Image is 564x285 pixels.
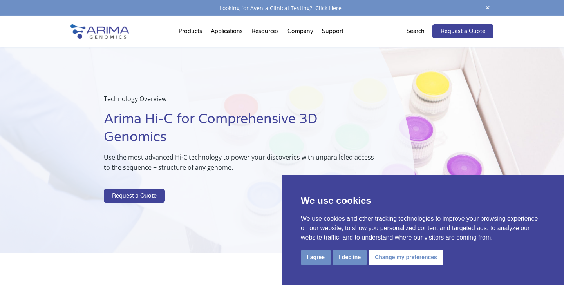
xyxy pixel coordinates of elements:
[333,250,367,265] button: I decline
[301,194,545,208] p: We use cookies
[104,189,165,203] a: Request a Quote
[104,152,376,179] p: Use the most advanced Hi-C technology to power your discoveries with unparalleled access to the s...
[301,250,331,265] button: I agree
[369,250,443,265] button: Change my preferences
[104,110,376,152] h1: Arima Hi-C for Comprehensive 3D Genomics
[70,3,493,13] div: Looking for Aventa Clinical Testing?
[407,26,425,36] p: Search
[104,94,376,110] p: Technology Overview
[312,4,345,12] a: Click Here
[70,24,129,39] img: Arima-Genomics-logo
[432,24,493,38] a: Request a Quote
[301,214,545,242] p: We use cookies and other tracking technologies to improve your browsing experience on our website...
